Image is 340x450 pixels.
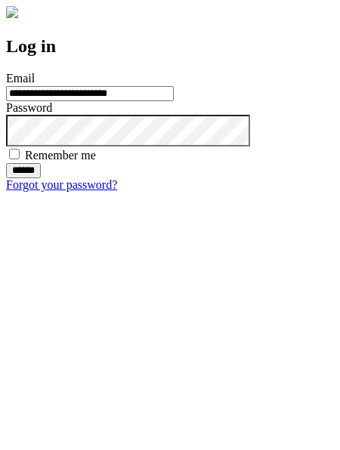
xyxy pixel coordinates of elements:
label: Remember me [25,149,96,162]
label: Email [6,72,35,85]
label: Password [6,101,52,114]
a: Forgot your password? [6,178,117,191]
h2: Log in [6,36,334,57]
img: logo-4e3dc11c47720685a147b03b5a06dd966a58ff35d612b21f08c02c0306f2b779.png [6,6,18,18]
